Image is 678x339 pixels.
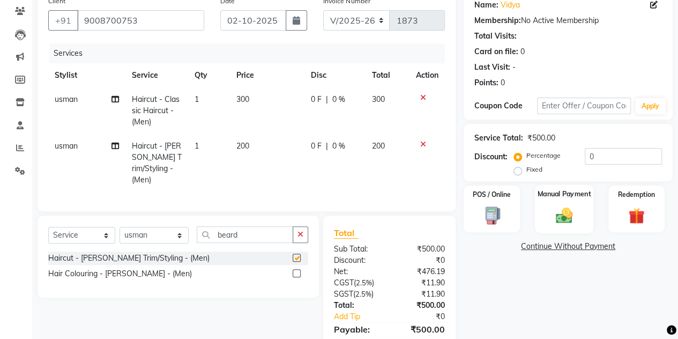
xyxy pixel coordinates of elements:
a: Add Tip [326,311,400,322]
div: ( ) [326,289,390,300]
label: Redemption [618,190,655,200]
div: Membership: [474,15,521,26]
div: ₹500.00 [389,300,453,311]
div: 0 [501,77,505,89]
input: Search by Name/Mobile/Email/Code [77,10,204,31]
th: Action [409,63,445,87]
span: 0 % [332,141,345,152]
span: 300 [372,94,385,104]
span: 1 [195,141,199,151]
div: Hair Colouring - [PERSON_NAME] - (Men) [48,268,192,279]
span: usman [55,94,78,104]
div: ₹0 [389,255,453,266]
span: Haircut - [PERSON_NAME] Trim/Styling - (Men) [132,141,182,185]
div: Service Total: [474,132,523,144]
div: ₹500.00 [527,132,555,144]
span: 0 % [332,94,345,105]
span: 200 [236,141,249,151]
div: Haircut - [PERSON_NAME] Trim/Styling - (Men) [48,253,210,264]
div: Net: [326,266,390,277]
div: Total Visits: [474,31,517,42]
div: Coupon Code [474,100,537,112]
span: Total [334,227,359,239]
span: usman [55,141,78,151]
div: Discount: [474,151,508,163]
div: Total: [326,300,390,311]
th: Disc [304,63,366,87]
span: 300 [236,94,249,104]
div: Points: [474,77,498,89]
img: _pos-terminal.svg [479,206,505,225]
div: ₹500.00 [389,323,453,336]
span: 0 F [311,141,322,152]
img: _cash.svg [550,205,578,225]
div: Last Visit: [474,62,510,73]
label: Manual Payment [538,189,591,199]
div: Services [49,43,453,63]
div: ₹0 [400,311,453,322]
div: - [512,62,516,73]
div: ₹11.90 [389,289,453,300]
th: Price [230,63,304,87]
button: Apply [635,98,666,114]
span: CGST [334,278,354,288]
th: Service [125,63,188,87]
span: 2.5% [356,278,372,287]
div: Discount: [326,255,390,266]
div: ₹11.90 [389,277,453,289]
input: Enter Offer / Coupon Code [537,98,631,114]
span: SGST [334,289,353,299]
th: Total [366,63,409,87]
div: ₹476.19 [389,266,453,277]
a: Continue Without Payment [466,241,670,252]
img: _gift.svg [623,206,650,226]
span: 2.5% [355,290,371,298]
span: Haircut - Classic Haircut - (Men) [132,94,180,127]
label: POS / Online [473,190,511,200]
input: Search or Scan [197,226,293,243]
div: ( ) [326,277,390,289]
label: Fixed [526,165,542,174]
span: | [326,141,328,152]
span: | [326,94,328,105]
span: 200 [372,141,385,151]
div: ₹500.00 [389,244,453,255]
span: 0 F [311,94,322,105]
div: Sub Total: [326,244,390,255]
span: 1 [195,94,199,104]
div: No Active Membership [474,15,662,26]
th: Qty [188,63,230,87]
div: Card on file: [474,46,518,57]
div: Payable: [326,323,390,336]
th: Stylist [48,63,125,87]
label: Percentage [526,151,561,160]
div: 0 [520,46,525,57]
button: +91 [48,10,78,31]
